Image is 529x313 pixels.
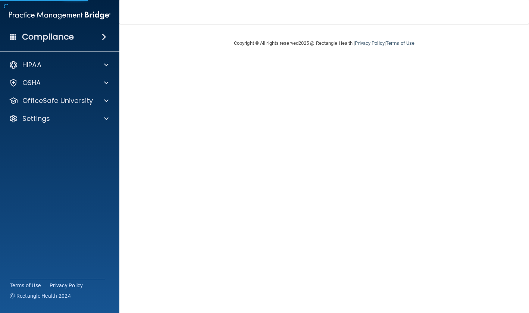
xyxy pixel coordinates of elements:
h4: Compliance [22,32,74,42]
a: HIPAA [9,60,109,69]
a: Settings [9,114,109,123]
p: Settings [22,114,50,123]
a: OSHA [9,78,109,87]
a: Terms of Use [386,40,414,46]
img: PMB logo [9,8,110,23]
p: OSHA [22,78,41,87]
p: OfficeSafe University [22,96,93,105]
a: Privacy Policy [50,282,83,289]
a: Terms of Use [10,282,41,289]
a: OfficeSafe University [9,96,109,105]
p: HIPAA [22,60,41,69]
div: Copyright © All rights reserved 2025 @ Rectangle Health | | [188,31,460,55]
span: Ⓒ Rectangle Health 2024 [10,292,71,300]
a: Privacy Policy [355,40,384,46]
